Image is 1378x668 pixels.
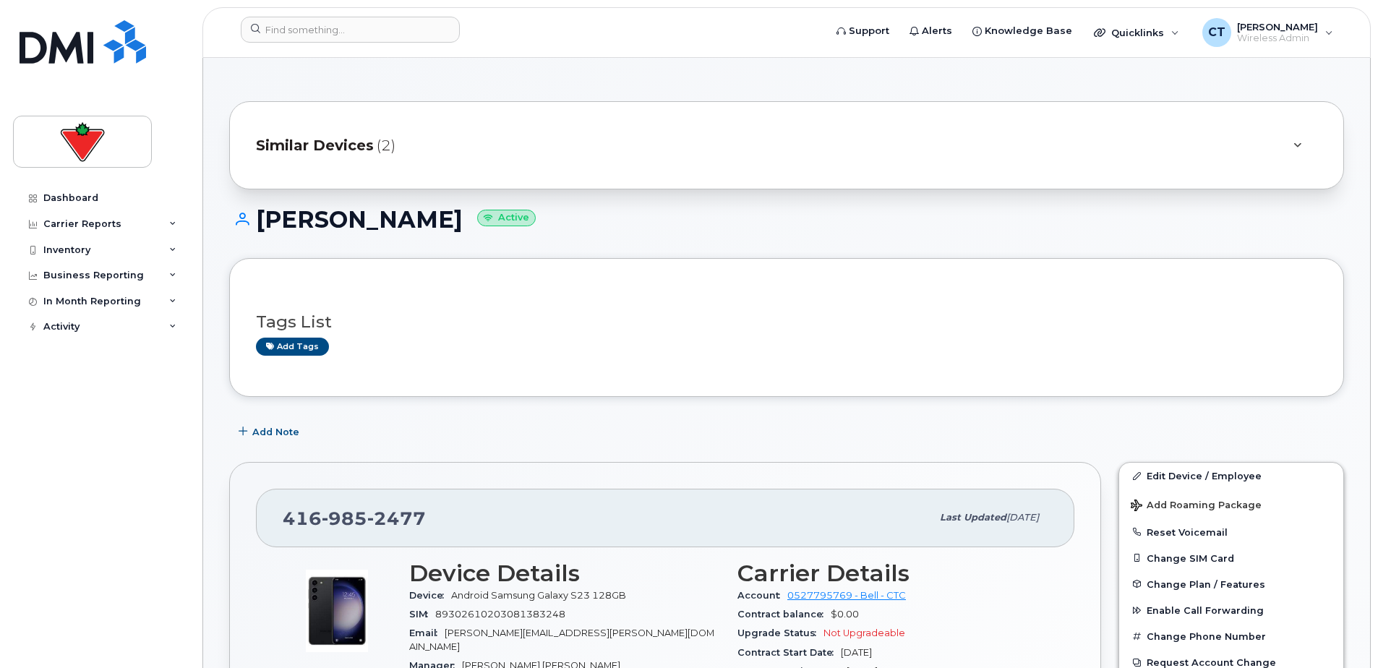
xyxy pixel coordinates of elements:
span: Similar Devices [256,135,374,156]
button: Add Note [229,419,312,445]
span: [DATE] [1006,512,1039,523]
button: Change Phone Number [1119,623,1343,649]
button: Change Plan / Features [1119,571,1343,597]
span: Not Upgradeable [823,628,905,638]
span: 89302610203081383248 [435,609,565,620]
span: Add Note [252,425,299,439]
span: Change Plan / Features [1147,578,1265,589]
button: Add Roaming Package [1119,489,1343,519]
small: Active [477,210,536,226]
span: SIM [409,609,435,620]
span: Upgrade Status [737,628,823,638]
span: Account [737,590,787,601]
span: Android Samsung Galaxy S23 128GB [451,590,626,601]
span: Contract balance [737,609,831,620]
h3: Device Details [409,560,720,586]
span: 416 [283,508,426,529]
span: Device [409,590,451,601]
span: Email [409,628,445,638]
span: 2477 [367,508,426,529]
a: Edit Device / Employee [1119,463,1343,489]
span: [PERSON_NAME][EMAIL_ADDRESS][PERSON_NAME][DOMAIN_NAME] [409,628,714,651]
span: $0.00 [831,609,859,620]
span: Add Roaming Package [1131,500,1262,513]
button: Enable Call Forwarding [1119,597,1343,623]
span: (2) [377,135,395,156]
a: Add tags [256,338,329,356]
h3: Carrier Details [737,560,1048,586]
span: Last updated [940,512,1006,523]
span: 985 [322,508,367,529]
a: 0527795769 - Bell - CTC [787,590,906,601]
span: [DATE] [841,647,872,658]
img: image20231002-3703462-r49339.jpeg [294,568,380,654]
button: Reset Voicemail [1119,519,1343,545]
h3: Tags List [256,313,1317,331]
span: Enable Call Forwarding [1147,605,1264,616]
button: Change SIM Card [1119,545,1343,571]
span: Contract Start Date [737,647,841,658]
h1: [PERSON_NAME] [229,207,1344,232]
